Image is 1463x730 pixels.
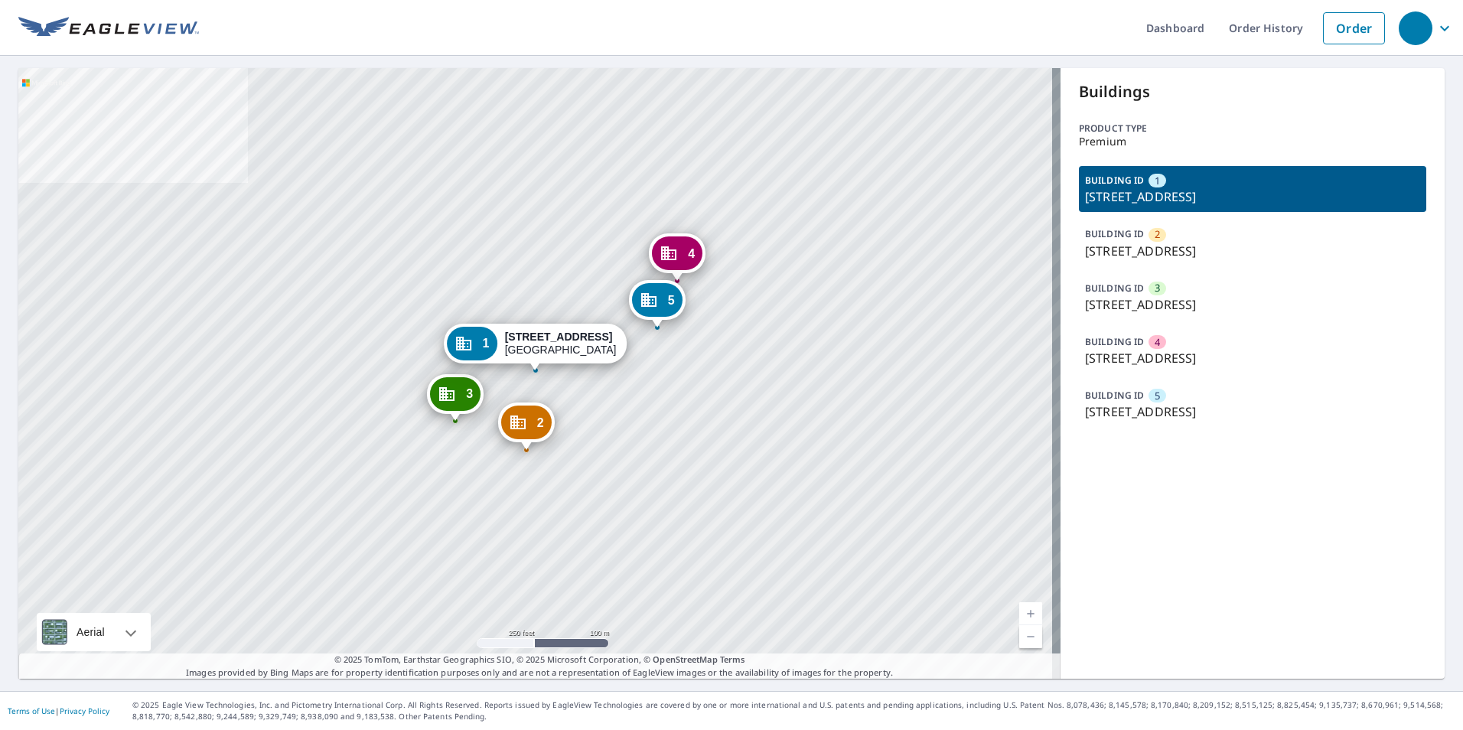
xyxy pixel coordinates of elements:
img: EV Logo [18,17,199,40]
p: Premium [1079,135,1426,148]
a: Terms [720,653,745,665]
span: 3 [1155,281,1160,295]
span: 5 [668,295,675,306]
div: Dropped pin, building 2, Commercial property, 7719 SW 60th Pl Gainesville, FL 32608 [498,402,555,450]
a: Current Level 17, Zoom In [1019,602,1042,625]
p: BUILDING ID [1085,227,1144,240]
span: 4 [1155,335,1160,350]
a: Terms of Use [8,706,55,716]
p: [STREET_ADDRESS] [1085,242,1420,260]
a: Order [1323,12,1385,44]
p: [STREET_ADDRESS] [1085,349,1420,367]
div: Dropped pin, building 4, Commercial property, 5750 SW 75th Ct Gainesville, FL 32608 [649,233,705,281]
span: 2 [537,417,544,429]
p: [STREET_ADDRESS] [1085,295,1420,314]
div: Dropped pin, building 1, Commercial property, 5900 SW 76th Ct Gainesville, FL 32608 [444,324,627,371]
p: Buildings [1079,80,1426,103]
p: Images provided by Bing Maps are for property identification purposes only and are not a represen... [18,653,1061,679]
div: [GEOGRAPHIC_DATA] [505,331,617,357]
div: Aerial [37,613,151,651]
p: BUILDING ID [1085,335,1144,348]
div: Aerial [72,613,109,651]
p: [STREET_ADDRESS] [1085,187,1420,206]
span: © 2025 TomTom, Earthstar Geographics SIO, © 2025 Microsoft Corporation, © [334,653,745,666]
p: BUILDING ID [1085,174,1144,187]
span: 1 [483,337,490,349]
span: 2 [1155,227,1160,242]
p: BUILDING ID [1085,389,1144,402]
a: OpenStreetMap [653,653,717,665]
span: 5 [1155,389,1160,403]
p: [STREET_ADDRESS] [1085,402,1420,421]
div: Dropped pin, building 5, Commercial property, 7553 SW 58th Ln Gainesville, FL 32608 [629,280,686,328]
a: Current Level 17, Zoom Out [1019,625,1042,648]
span: 1 [1155,174,1160,188]
p: © 2025 Eagle View Technologies, Inc. and Pictometry International Corp. All Rights Reserved. Repo... [132,699,1455,722]
p: Product type [1079,122,1426,135]
div: Dropped pin, building 3, Commercial property, 7808 SW 59th Ln Gainesville, FL 32608 [427,374,484,422]
p: | [8,706,109,715]
a: Privacy Policy [60,706,109,716]
p: BUILDING ID [1085,282,1144,295]
strong: [STREET_ADDRESS] [505,331,613,343]
span: 3 [466,388,473,399]
span: 4 [688,248,695,259]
